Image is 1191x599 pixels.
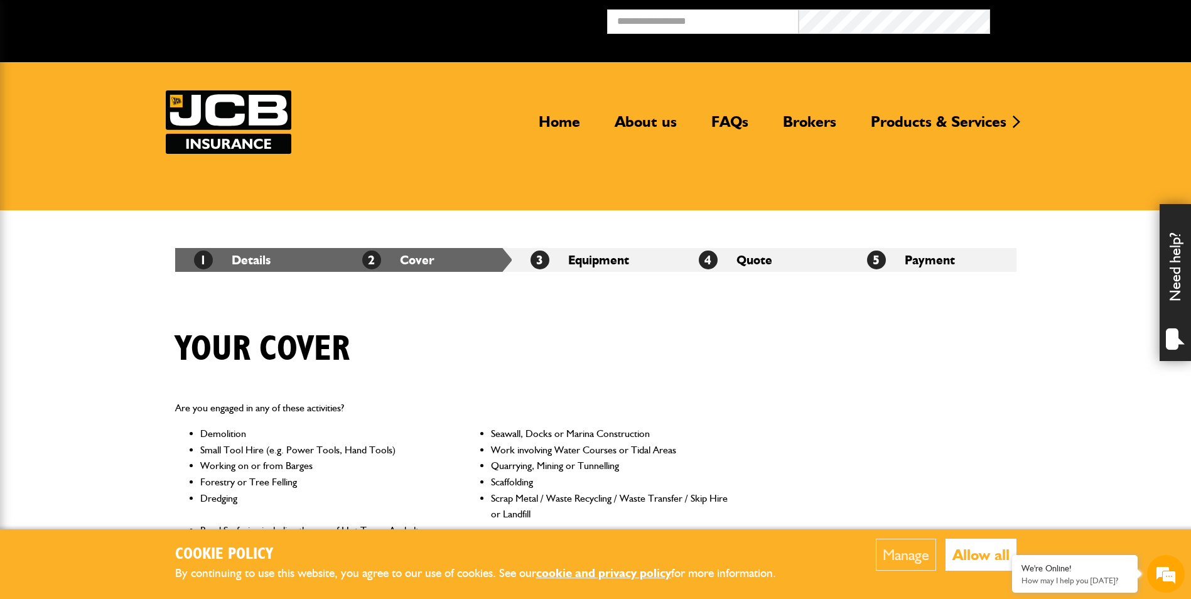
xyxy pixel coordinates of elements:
[531,251,549,269] span: 3
[491,474,729,490] li: Scaffolding
[529,112,590,141] a: Home
[680,248,848,272] li: Quote
[200,458,438,474] li: Working on or from Barges
[362,251,381,269] span: 2
[699,251,718,269] span: 4
[861,112,1016,141] a: Products & Services
[536,566,671,580] a: cookie and privacy policy
[194,252,271,267] a: 1Details
[876,539,936,571] button: Manage
[867,251,886,269] span: 5
[702,112,758,141] a: FAQs
[491,442,729,458] li: Work involving Water Courses or Tidal Areas
[1021,576,1128,585] p: How may I help you today?
[343,248,512,272] li: Cover
[605,112,686,141] a: About us
[848,248,1016,272] li: Payment
[491,426,729,442] li: Seawall, Docks or Marina Construction
[200,442,438,458] li: Small Tool Hire (e.g. Power Tools, Hand Tools)
[166,90,291,154] a: JCB Insurance Services
[946,539,1016,571] button: Allow all
[491,490,729,522] li: Scrap Metal / Waste Recycling / Waste Transfer / Skip Hire or Landfill
[194,251,213,269] span: 1
[1160,204,1191,361] div: Need help?
[200,490,438,522] li: Dredging
[491,458,729,474] li: Quarrying, Mining or Tunnelling
[166,90,291,154] img: JCB Insurance Services logo
[175,328,350,370] h1: Your cover
[175,545,797,564] h2: Cookie Policy
[1021,563,1128,574] div: We're Online!
[990,9,1182,29] button: Broker Login
[175,564,797,583] p: By continuing to use this website, you agree to our use of cookies. See our for more information.
[200,426,438,442] li: Demolition
[512,248,680,272] li: Equipment
[773,112,846,141] a: Brokers
[200,474,438,490] li: Forestry or Tree Felling
[175,400,730,416] p: Are you engaged in any of these activities?
[200,522,438,539] li: Road Surfacing including the use of Hot Tar or Asphalt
